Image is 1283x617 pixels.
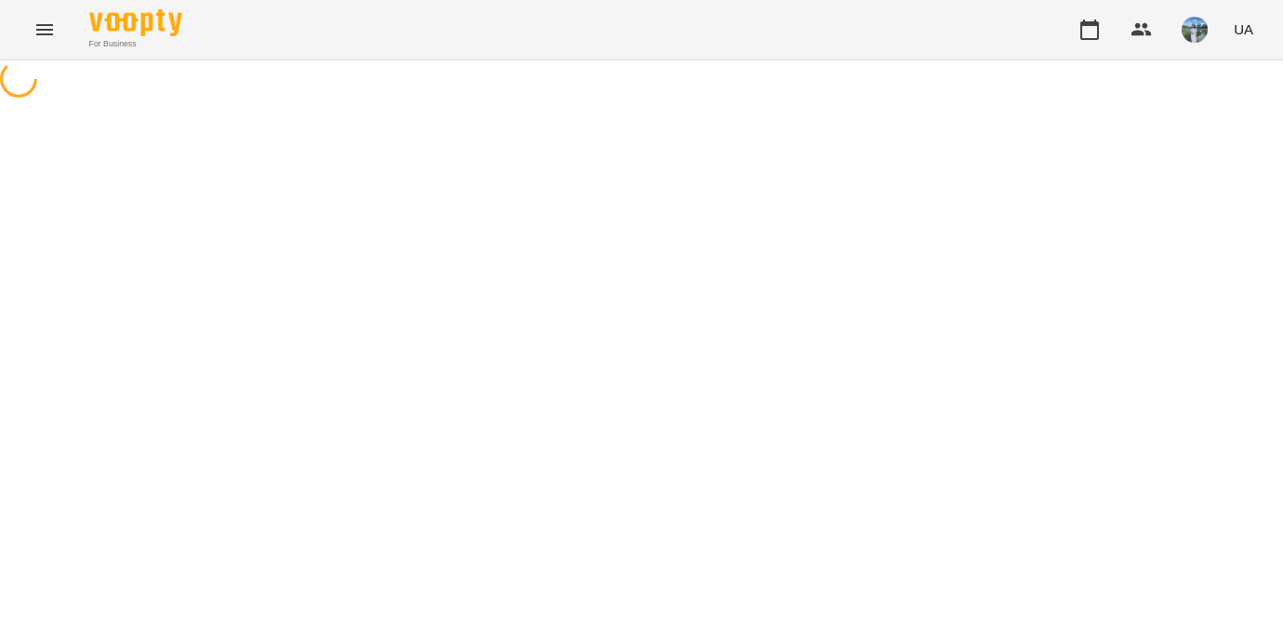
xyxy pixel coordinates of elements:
[1226,12,1261,46] button: UA
[1182,17,1208,43] img: 3f979565e2aa3bcdb2a545d14b16017a.jpg
[89,9,182,36] img: Voopty Logo
[22,7,67,52] button: Menu
[89,38,182,50] span: For Business
[1234,20,1253,39] span: UA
